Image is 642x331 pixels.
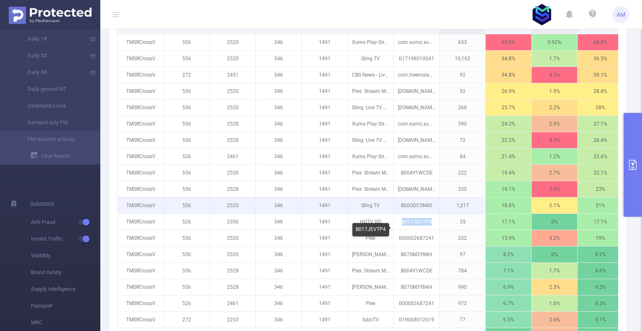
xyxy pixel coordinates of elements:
p: B00ODC5N80 [394,198,439,213]
span: Solutions [30,195,54,212]
p: 17.1% [486,214,531,230]
p: 63.9% [486,34,531,50]
p: 92 [440,67,485,83]
a: DDemand cross [17,98,90,114]
p: B07SM3YB4H [394,279,439,295]
p: 346 [256,263,301,279]
p: 6.9% [486,279,531,295]
p: 2520 [210,198,255,213]
p: Xumo Play Stream TV & Movies [348,34,393,50]
p: TMSRCrossV [118,263,163,279]
p: 6.5% [486,312,531,328]
span: Invalid Traffic [31,231,100,247]
p: 1491 [302,116,347,132]
p: 346 [256,67,301,83]
div: B017JEVTP4 [352,223,389,236]
p: 1491 [302,263,347,279]
p: TMSRCrossV [118,149,163,164]
p: 556 [164,279,209,295]
p: B004Y1WCDE [394,165,439,181]
p: 1.7% [532,51,577,67]
p: B017JEVTP4 [394,214,439,230]
p: 2528 [210,181,255,197]
p: 72 [440,132,485,148]
p: 8.3% [578,295,623,311]
p: TMSRCrossV [118,230,163,246]
p: TMSRCrossV [118,51,163,67]
p: Plex [348,295,393,311]
p: 4.3% [532,67,577,83]
p: 346 [256,100,301,115]
p: [DOMAIN_NAME] [394,83,439,99]
p: 2356 [210,214,255,230]
p: 7.1% [486,263,531,279]
p: 972 [440,295,485,311]
p: 526 [164,295,209,311]
p: 19% [578,230,623,246]
p: 18.8% [486,198,531,213]
p: 2461 [210,149,255,164]
p: 64.8% [578,34,623,50]
p: 2528 [210,116,255,132]
p: 34.8% [486,67,531,83]
p: HGTV GO [348,214,393,230]
p: 1491 [302,246,347,262]
p: 2.6% [532,312,577,328]
p: 2528 [210,132,255,148]
p: 556 [164,181,209,197]
p: TMSRCrossV [118,295,163,311]
p: Sling: Live TV Freestream [348,100,393,115]
p: Plex: Stream Movies & TV [348,263,393,279]
p: 3.2% [532,230,577,246]
p: TMSRCrossV [118,100,163,115]
p: TMSRCrossV [118,279,163,295]
p: 2528 [210,263,255,279]
span: Brand Safety [31,264,100,281]
p: 252 [440,230,485,246]
p: 556 [164,100,209,115]
p: 2253 [210,312,255,328]
p: 17.1% [578,214,623,230]
p: Sling TV [348,51,393,67]
p: 77 [440,312,485,328]
p: 346 [256,116,301,132]
p: B07SM3YB4H [394,246,439,262]
p: 2520 [210,83,255,99]
p: 2528 [210,279,255,295]
p: 1491 [302,34,347,50]
p: 22.6% [578,149,623,164]
p: Sling: Live TV Freestream [348,132,393,148]
p: TMSRCrossV [118,312,163,328]
p: 1491 [302,51,347,67]
a: PM relavant activaty [17,131,90,148]
p: 8.2% [486,246,531,262]
p: 653 [440,34,485,50]
a: Save Report... [31,148,100,164]
p: 26.9% [486,83,531,99]
p: 19.1% [486,181,531,197]
p: 1.6% [532,295,577,311]
p: 346 [256,295,301,311]
p: G00002687241 [394,295,439,311]
p: Plex: Stream Movies & TV [348,181,393,197]
p: TMSRCrossV [118,116,163,132]
p: TMSRCrossV [118,181,163,197]
p: TMSRCrossV [118,165,163,181]
p: TMSRCrossV [118,83,163,99]
p: B004Y1WCDE [394,263,439,279]
img: Protected Media [9,7,92,24]
span: MRC [31,314,100,331]
p: 19.4% [486,165,531,181]
p: 526 [164,214,209,230]
p: [PERSON_NAME] [348,246,393,262]
span: Visibility [31,247,100,264]
p: 346 [256,132,301,148]
p: 1491 [302,67,347,83]
p: 2.3% [532,279,577,295]
p: 1491 [302,181,347,197]
p: 556 [164,116,209,132]
p: TMSRCrossV [118,246,163,262]
p: 9.2% [578,279,623,295]
p: 1491 [302,312,347,328]
p: 346 [256,51,301,67]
